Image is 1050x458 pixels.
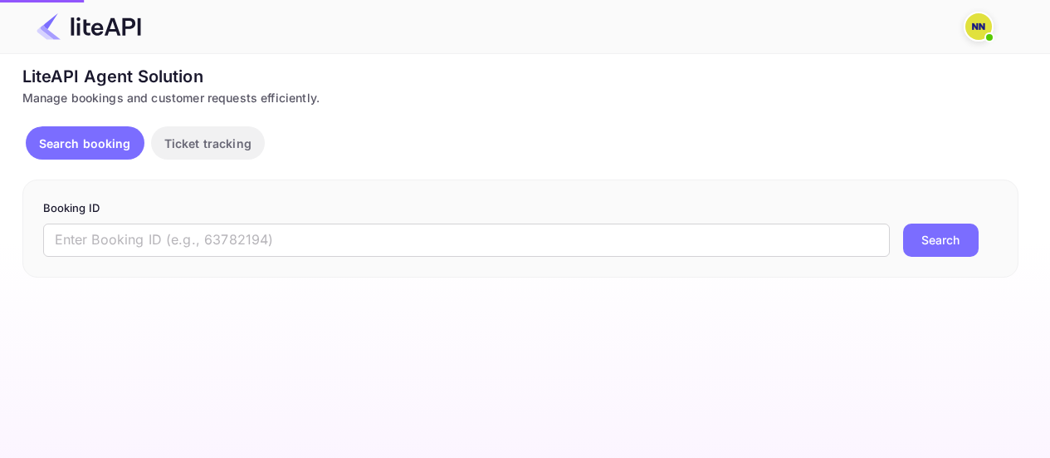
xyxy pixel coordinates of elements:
[37,13,141,40] img: LiteAPI Logo
[903,224,979,257] button: Search
[43,200,998,217] p: Booking ID
[22,89,1018,106] div: Manage bookings and customer requests efficiently.
[164,135,252,152] p: Ticket tracking
[22,64,1018,89] div: LiteAPI Agent Solution
[965,13,992,40] img: N/A N/A
[39,135,131,152] p: Search booking
[43,224,890,257] input: Enter Booking ID (e.g., 63782194)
